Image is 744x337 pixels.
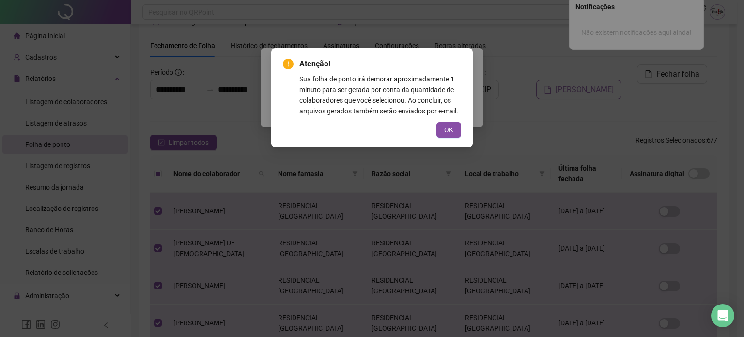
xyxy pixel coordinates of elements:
[299,74,461,116] div: Sua folha de ponto irá demorar aproximadamente 1 minuto para ser gerada por conta da quantidade d...
[436,122,461,138] button: OK
[299,58,461,70] span: Atenção!
[444,125,453,135] span: OK
[283,59,294,69] span: exclamation-circle
[711,304,734,327] div: Open Intercom Messenger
